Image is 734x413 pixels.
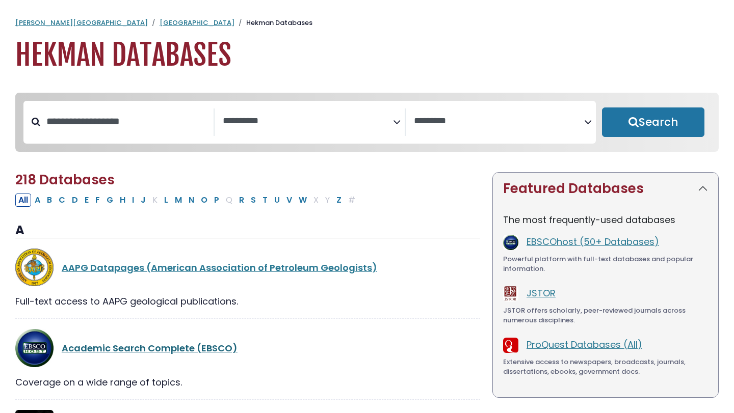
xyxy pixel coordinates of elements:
button: Filter Results D [69,194,81,207]
button: Filter Results V [283,194,295,207]
a: EBSCOhost (50+ Databases) [527,235,659,248]
button: Submit for Search Results [602,107,704,137]
nav: breadcrumb [15,18,719,28]
button: All [15,194,31,207]
a: [GEOGRAPHIC_DATA] [160,18,234,27]
li: Hekman Databases [234,18,312,28]
button: Filter Results C [56,194,68,207]
nav: Search filters [15,93,719,152]
a: JSTOR [527,287,556,299]
button: Filter Results I [129,194,137,207]
button: Filter Results A [32,194,43,207]
div: Extensive access to newspapers, broadcasts, journals, dissertations, ebooks, government docs. [503,357,708,377]
button: Filter Results T [259,194,271,207]
input: Search database by title or keyword [40,113,214,130]
a: AAPG Datapages (American Association of Petroleum Geologists) [62,261,377,274]
textarea: Search [414,116,584,127]
button: Filter Results S [248,194,259,207]
button: Filter Results R [236,194,247,207]
h1: Hekman Databases [15,38,719,72]
span: 218 Databases [15,171,115,189]
button: Filter Results M [172,194,185,207]
div: Full-text access to AAPG geological publications. [15,294,480,308]
textarea: Search [223,116,393,127]
h3: A [15,223,480,238]
button: Filter Results W [296,194,310,207]
a: [PERSON_NAME][GEOGRAPHIC_DATA] [15,18,148,27]
a: ProQuest Databases (All) [527,338,642,351]
button: Filter Results Z [333,194,345,207]
div: JSTOR offers scholarly, peer-reviewed journals across numerous disciplines. [503,306,708,325]
button: Filter Results P [211,194,222,207]
button: Filter Results G [103,194,116,207]
p: The most frequently-used databases [503,213,708,227]
button: Filter Results O [198,194,211,207]
button: Filter Results E [82,194,92,207]
a: Academic Search Complete (EBSCO) [62,342,238,354]
div: Powerful platform with full-text databases and popular information. [503,254,708,274]
button: Filter Results B [44,194,55,207]
button: Filter Results U [271,194,283,207]
button: Filter Results J [138,194,149,207]
button: Filter Results L [161,194,171,207]
div: Alpha-list to filter by first letter of database name [15,193,359,206]
button: Filter Results F [92,194,103,207]
button: Featured Databases [493,173,718,205]
button: Filter Results N [186,194,197,207]
div: Coverage on a wide range of topics. [15,375,480,389]
button: Filter Results H [117,194,128,207]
